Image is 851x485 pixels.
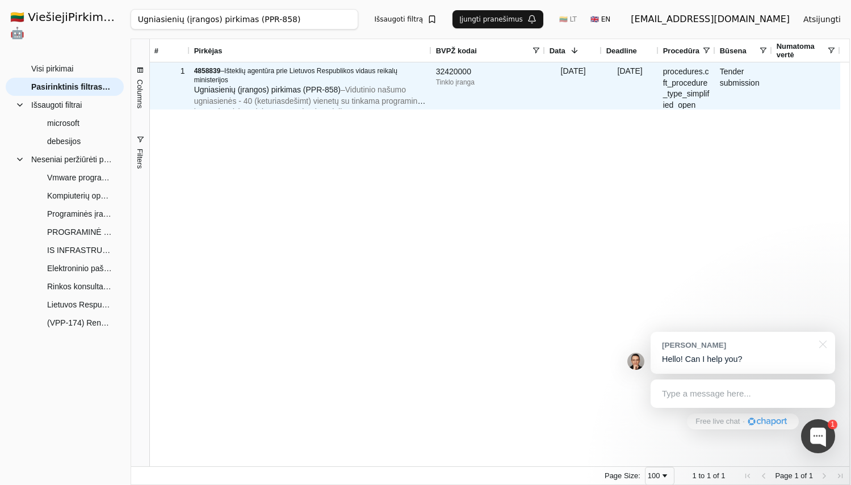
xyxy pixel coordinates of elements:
[720,47,747,55] span: Būsena
[645,467,674,485] div: Page Size
[584,10,617,28] button: 🇬🇧 EN
[31,151,112,168] span: Neseniai peržiūrėti pirkimai
[627,353,644,370] img: Jonas
[47,115,79,132] span: microsoft
[436,66,540,78] div: 32420000
[47,169,112,186] span: Vmware programinės įrangos palaikymo paslaugos
[194,85,426,116] span: – Vidutinio našumo ugniasienės - 40 (keturiasdešimt) vienetų su tinkama programine įranga ir 1 (v...
[743,416,745,427] div: ·
[47,133,81,150] span: debesijos
[820,471,829,480] div: Next Page
[194,67,397,84] span: Išteklių agentūra prie Lietuvos Respublikos vidaus reikalų ministerijos
[715,62,772,109] div: Tender submission
[721,471,725,480] span: 1
[31,96,82,113] span: Išsaugoti filtrai
[31,78,112,95] span: Pasirinktinis filtras (1)
[47,260,112,277] span: Elektroninio pašto apsaugos įrenginio gamintojo palaikymo pratęsimas (Skelbiama apklausa)
[836,471,845,480] div: Last Page
[545,62,602,109] div: [DATE]
[631,12,790,26] div: [EMAIL_ADDRESS][DOMAIN_NAME]
[698,471,705,480] span: to
[662,353,824,365] p: Hello! Can I help you?
[194,47,223,55] span: Pirkėjas
[154,63,185,79] div: 1
[194,66,427,85] div: –
[707,471,711,480] span: 1
[794,471,798,480] span: 1
[367,10,443,28] button: Išsaugoti filtrą
[452,10,543,28] button: Įjungti pranešimus
[648,471,660,480] div: 100
[47,187,112,204] span: Kompiuterių operacinių sistemų programinės įrangos ir kiti PĮ paketai (skelbiama apklausa) PL-346
[436,47,477,55] span: BVPŽ kodai
[154,47,158,55] span: #
[436,78,540,87] div: Tinklo įranga
[759,471,768,480] div: Previous Page
[47,278,112,295] span: Rinkos konsultacija dėl Tikrinimų valdymo sistemos (KOMANDORAS) atnaujinimo bei priežiūros ir pal...
[687,414,798,429] a: Free live chat·
[550,47,565,55] span: Data
[47,296,112,313] span: Lietuvos Respublikos Seimo komitetų ir komisijų posėdžių salių konferencinė įranga
[775,471,792,480] span: Page
[47,223,112,241] span: PROGRAMINĖ ĮRANGA
[695,416,740,427] span: Free live chat
[659,62,715,109] div: procedures.cft_procedure_type_simplified_open
[693,471,697,480] span: 1
[800,471,807,480] span: of
[713,471,719,480] span: of
[136,149,144,168] span: Filters
[131,9,359,29] input: Greita paieška...
[47,205,112,222] span: Programinės įrangos nuomos paslaugos
[809,471,813,480] span: 1
[605,471,640,480] div: Page Size:
[794,9,850,29] button: Atsijungti
[602,62,659,109] div: [DATE]
[47,314,112,331] span: (VPP-174) Renginių organizavimo paslaugos
[136,79,144,108] span: Columns
[194,67,221,75] span: 4858839
[651,379,835,408] div: Type a message here...
[777,42,827,59] span: Numatoma vertė
[606,47,637,55] span: Deadline
[743,471,752,480] div: First Page
[662,340,812,351] div: [PERSON_NAME]
[31,60,73,77] span: Visi pirkimai
[194,85,341,94] span: Ugniasienių (įrangos) pirkimas (PPR-858)
[828,420,837,429] div: 1
[114,10,131,24] strong: .AI
[47,242,112,259] span: IS INFRASTRUKTŪROS PLĖTIMAS PAPILDOMAIS TARNYBINIŲ STOČIŲ RESURSAIS NR. 7361/2025/ITPC
[663,47,699,55] span: Procedūra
